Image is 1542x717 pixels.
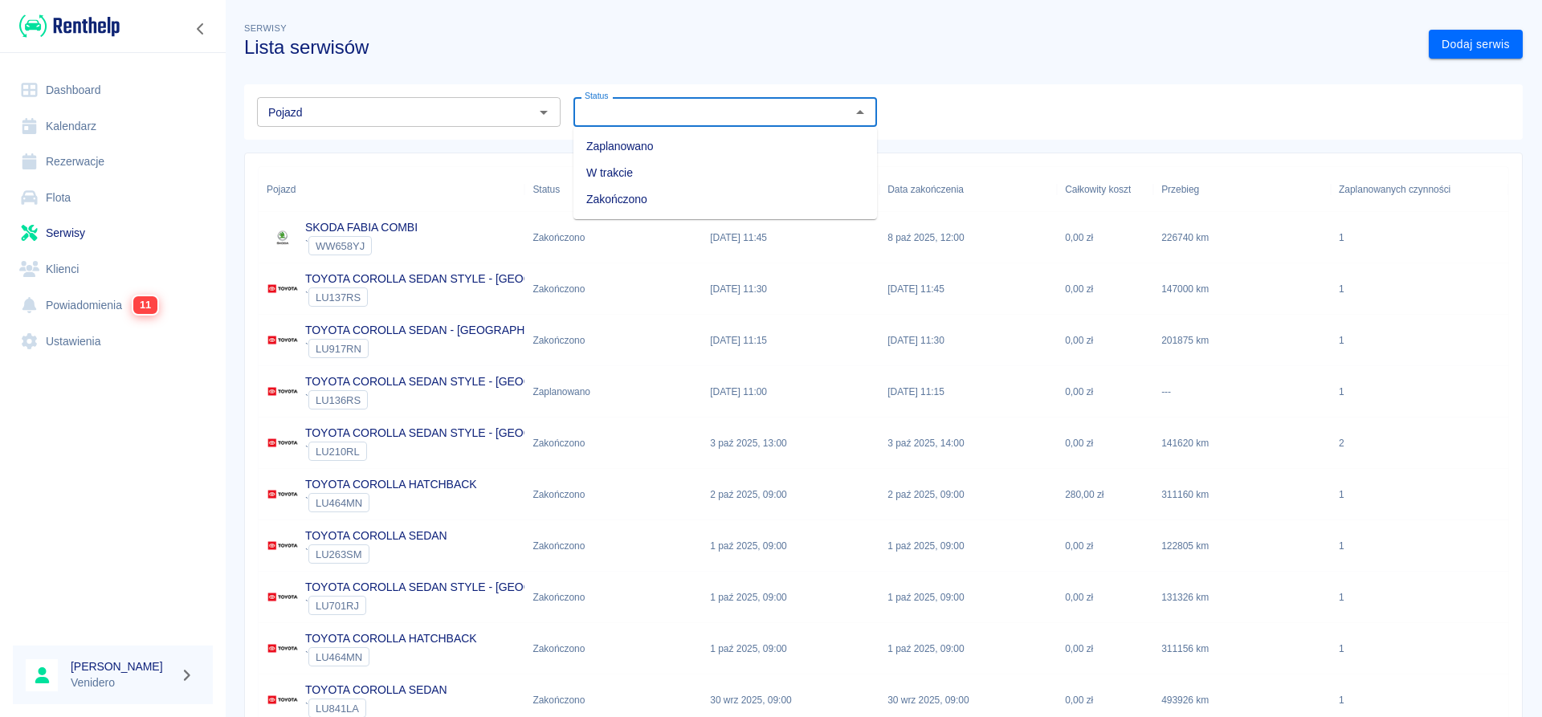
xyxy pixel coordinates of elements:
[305,287,612,307] div: `
[710,436,786,450] p: 3 paź 2025, 13:00
[532,333,585,348] div: Zakończono
[710,385,767,399] p: [DATE] 11:00
[532,539,585,553] div: Zakończono
[305,647,477,666] div: `
[1339,642,1344,656] div: 1
[702,167,879,212] div: Data rozpoczęcia
[305,596,612,615] div: `
[244,23,287,33] span: Serwisy
[309,497,369,509] span: LU464MN
[532,282,585,296] div: Zakończono
[309,343,368,355] span: LU917RN
[1057,212,1153,263] div: 0,00 zł
[309,446,366,458] span: LU210RL
[1161,167,1199,212] div: Przebieg
[1057,418,1153,469] div: 0,00 zł
[13,180,213,216] a: Flota
[887,590,964,605] p: 1 paź 2025, 09:00
[1153,418,1331,469] div: 141620 km
[1339,436,1344,450] div: 2
[13,287,213,324] a: Powiadomienia11
[13,72,213,108] a: Dashboard
[305,339,573,358] div: `
[532,436,585,450] div: Zakończono
[887,693,969,707] p: 30 wrz 2025, 09:00
[71,674,173,691] p: Venidero
[585,90,609,102] label: Status
[887,230,964,245] p: 8 paź 2025, 12:00
[267,167,296,212] div: Pojazd
[573,133,877,160] li: Zaplanowano
[71,658,173,674] h6: [PERSON_NAME]
[305,322,573,339] p: TOYOTA COROLLA SEDAN - [GEOGRAPHIC_DATA]
[305,682,447,699] p: TOYOTA COROLLA SEDAN
[1057,263,1153,315] div: 0,00 zł
[309,291,367,304] span: LU137RS
[887,539,964,553] p: 1 paź 2025, 09:00
[13,13,120,39] a: Renthelp logo
[1339,487,1344,502] div: 1
[305,442,612,461] div: `
[887,385,944,399] p: [DATE] 11:15
[1339,539,1344,553] div: 1
[887,167,964,212] div: Data zakończenia
[532,590,585,605] div: Zakończono
[309,600,365,612] span: LU701RJ
[189,18,213,39] button: Zwiń nawigację
[309,548,369,560] span: LU263SM
[1339,167,1450,212] div: Zaplanowanych czynności
[710,539,786,553] p: 1 paź 2025, 09:00
[1153,167,1331,212] div: Przebieg
[532,167,560,212] div: Status
[710,590,786,605] p: 1 paź 2025, 09:00
[133,296,157,314] span: 11
[1331,167,1508,212] div: Zaplanowanych czynności
[710,693,791,707] p: 30 wrz 2025, 09:00
[1339,333,1344,348] div: 1
[532,693,585,707] div: Zakończono
[1339,693,1344,707] div: 1
[305,544,447,564] div: `
[849,101,871,124] button: Zamknij
[887,487,964,502] p: 2 paź 2025, 09:00
[267,633,299,665] img: Image
[710,230,767,245] p: [DATE] 11:45
[887,282,944,296] p: [DATE] 11:45
[1057,167,1153,212] div: Całkowity koszt
[305,476,477,493] p: TOYOTA COROLLA HATCHBACK
[1153,469,1331,520] div: 311160 km
[532,487,585,502] div: Zakończono
[13,108,213,145] a: Kalendarz
[1153,520,1331,572] div: 122805 km
[1065,167,1131,212] div: Całkowity koszt
[267,479,299,511] img: Image
[309,394,367,406] span: LU136RS
[1057,469,1153,520] div: 280,00 zł
[13,144,213,180] a: Rezerwacje
[267,530,299,562] img: Image
[305,630,477,647] p: TOYOTA COROLLA HATCHBACK
[305,236,418,255] div: `
[305,219,418,236] p: SKODA FABIA COMBI
[305,528,447,544] p: TOYOTA COROLLA SEDAN
[1153,263,1331,315] div: 147000 km
[573,186,877,213] li: Zakończono
[305,493,477,512] div: `
[710,487,786,502] p: 2 paź 2025, 09:00
[710,282,767,296] p: [DATE] 11:30
[887,333,944,348] p: [DATE] 11:30
[1339,282,1344,296] div: 1
[309,651,369,663] span: LU464MN
[1057,315,1153,366] div: 0,00 zł
[19,13,120,39] img: Renthelp logo
[244,36,1416,59] h3: Lista serwisów
[267,684,299,716] img: Image
[267,427,299,459] img: Image
[879,167,1057,212] div: Data zakończenia
[267,324,299,356] img: Image
[309,240,371,252] span: WW658YJ
[710,333,767,348] p: [DATE] 11:15
[259,167,524,212] div: Pojazd
[532,230,585,245] div: Zakończono
[1153,212,1331,263] div: 226740 km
